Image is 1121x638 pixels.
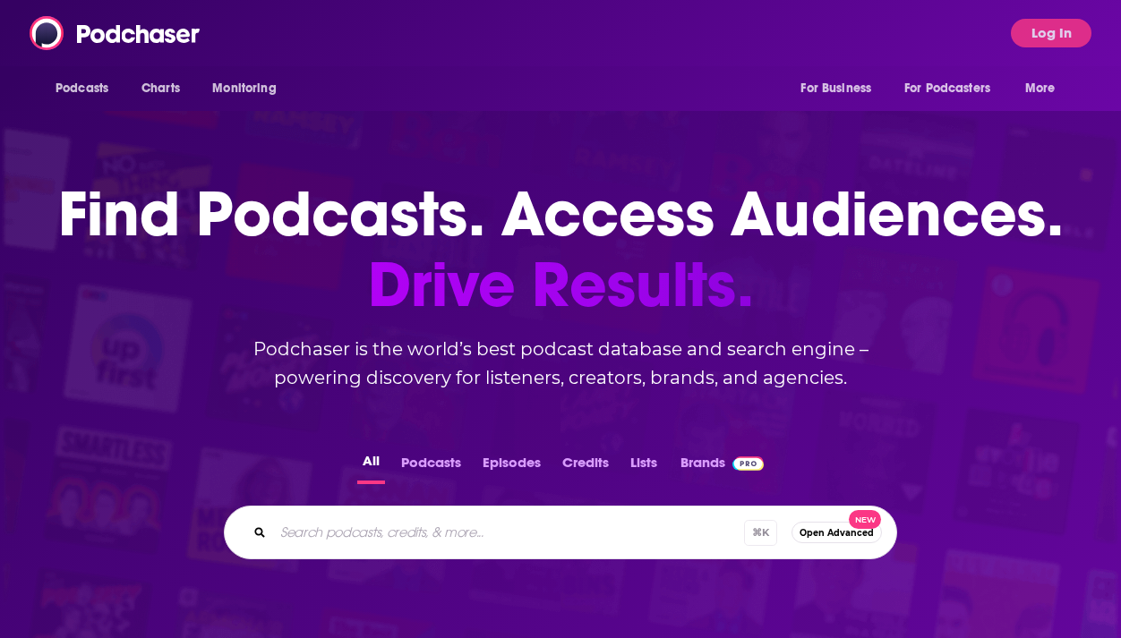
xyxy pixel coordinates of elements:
[30,16,201,50] img: Podchaser - Follow, Share and Rate Podcasts
[202,335,919,392] h2: Podchaser is the world’s best podcast database and search engine – powering discovery for listene...
[732,456,764,471] img: Podchaser Pro
[224,506,897,559] div: Search podcasts, credits, & more...
[130,72,191,106] a: Charts
[893,72,1016,106] button: open menu
[1013,72,1078,106] button: open menu
[680,449,764,484] a: BrandsPodchaser Pro
[43,72,132,106] button: open menu
[792,522,882,543] button: Open AdvancedNew
[849,510,881,529] span: New
[1011,19,1091,47] button: Log In
[800,528,874,538] span: Open Advanced
[477,449,546,484] button: Episodes
[58,179,1064,320] h1: Find Podcasts. Access Audiences.
[788,72,894,106] button: open menu
[273,518,744,547] input: Search podcasts, credits, & more...
[396,449,466,484] button: Podcasts
[56,76,108,101] span: Podcasts
[744,520,777,546] span: ⌘ K
[557,449,614,484] button: Credits
[58,250,1064,320] span: Drive Results.
[904,76,990,101] span: For Podcasters
[1025,76,1056,101] span: More
[357,449,385,484] button: All
[625,449,663,484] button: Lists
[141,76,180,101] span: Charts
[200,72,299,106] button: open menu
[800,76,871,101] span: For Business
[212,76,276,101] span: Monitoring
